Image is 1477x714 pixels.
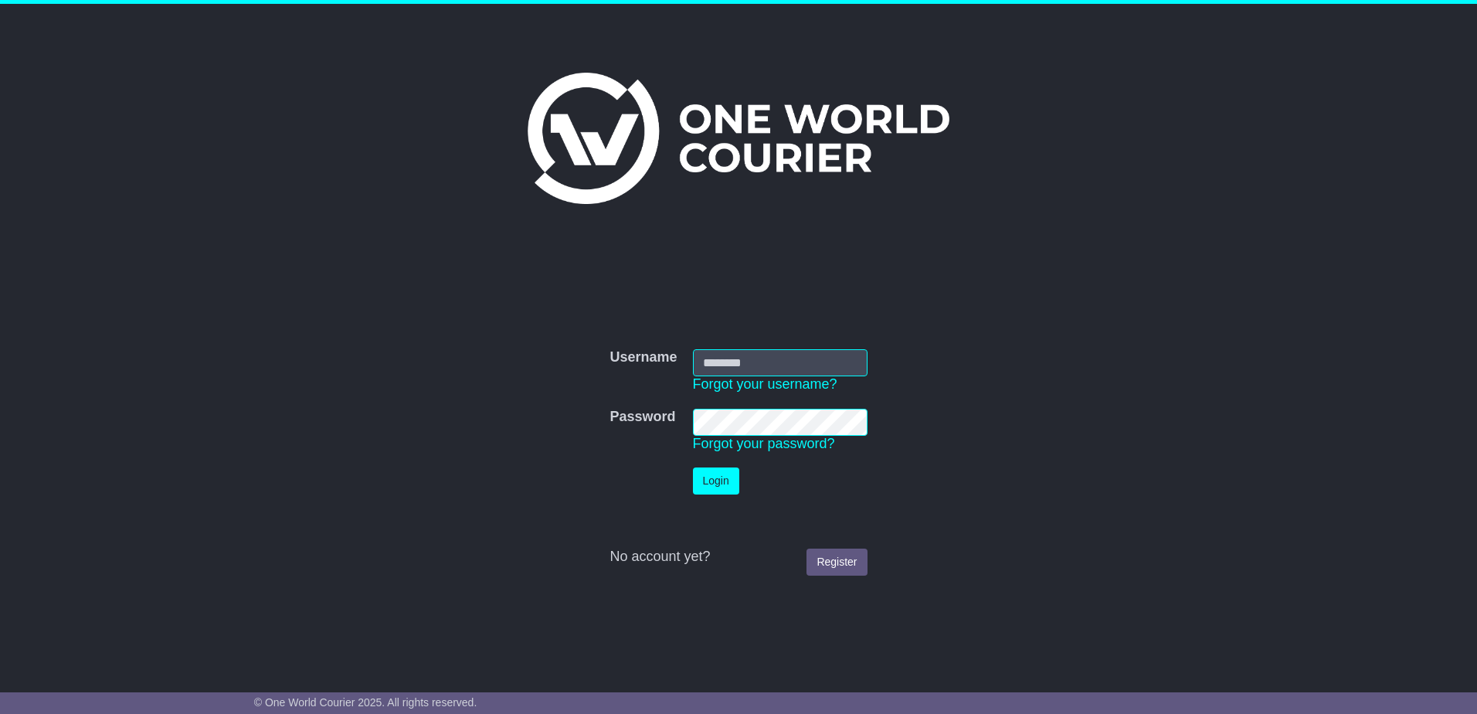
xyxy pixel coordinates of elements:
a: Forgot your username? [693,376,837,392]
span: © One World Courier 2025. All rights reserved. [254,696,477,709]
label: Username [609,349,677,366]
img: One World [528,73,949,204]
label: Password [609,409,675,426]
a: Forgot your password? [693,436,835,451]
button: Login [693,467,739,495]
a: Register [806,549,867,576]
div: No account yet? [609,549,867,566]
